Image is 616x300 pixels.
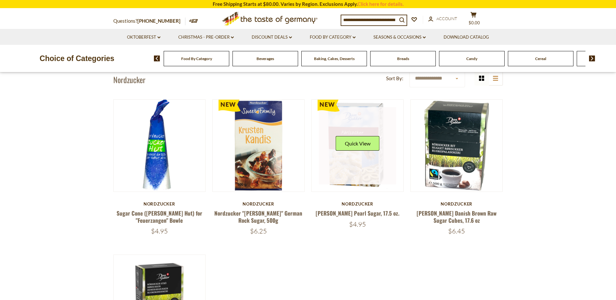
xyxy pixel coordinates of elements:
[466,56,477,61] a: Candy
[250,227,267,235] span: $6.25
[117,209,202,224] a: Sugar Cone ([PERSON_NAME] Hut) for "Feuerzangen" Bowle
[213,100,305,192] img: Nordzucker
[444,34,489,41] a: Download Catalog
[151,227,168,235] span: $4.95
[469,20,480,25] span: $0.00
[154,56,160,61] img: previous arrow
[397,56,409,61] a: Breads
[113,17,185,25] p: Questions?
[113,201,206,206] div: Nordzucker
[386,74,403,82] label: Sort By:
[411,100,503,192] img: Dan
[114,100,206,192] img: Sugar
[417,209,497,224] a: [PERSON_NAME] Danish Brown Raw Sugar Cubes, 17.6 oz
[358,1,404,7] a: Click here for details.
[589,56,595,61] img: next arrow
[310,34,356,41] a: Food By Category
[436,16,457,21] span: Account
[316,209,399,217] a: [PERSON_NAME] Pearl Sugar, 17.5 oz.
[448,227,465,235] span: $6.45
[410,201,503,206] div: Nordzucker
[137,18,181,24] a: [PHONE_NUMBER]
[464,12,484,28] button: $0.00
[314,56,355,61] a: Baking, Cakes, Desserts
[349,220,366,228] span: $4.95
[428,15,457,22] a: Account
[252,34,292,41] a: Discount Deals
[535,56,546,61] a: Cereal
[212,201,305,206] div: Nordzucker
[178,34,234,41] a: Christmas - PRE-ORDER
[127,34,160,41] a: Oktoberfest
[214,209,302,224] a: Nordzucker "[PERSON_NAME]" German Rock Sugar, 500g
[181,56,212,61] a: Food By Category
[336,136,380,151] button: Quick View
[113,75,145,84] h1: Nordzucker
[257,56,274,61] a: Beverages
[312,100,404,192] img: Dan
[311,201,404,206] div: Nordzucker
[373,34,426,41] a: Seasons & Occasions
